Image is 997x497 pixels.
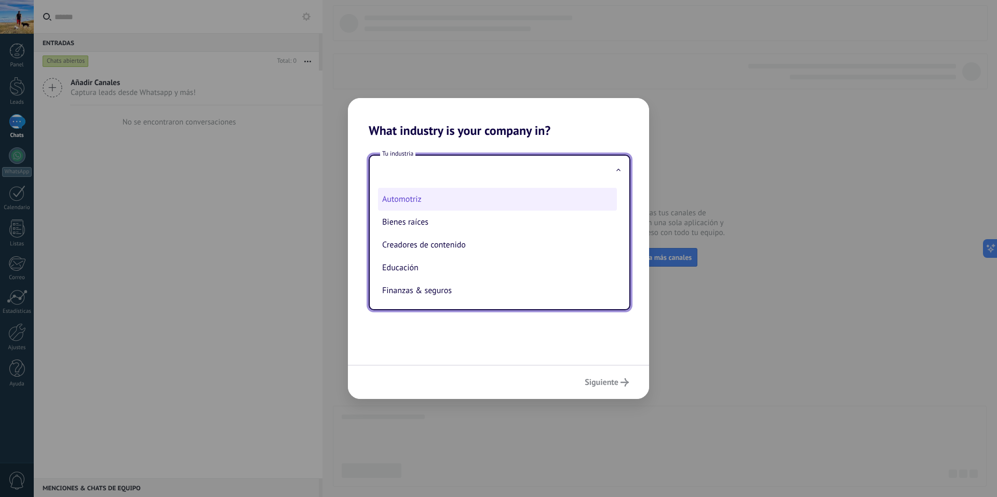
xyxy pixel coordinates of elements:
[378,211,617,233] li: Bienes raíces
[378,256,617,279] li: Educación
[378,233,617,256] li: Creadores de contenido
[378,188,617,211] li: Automotriz
[348,98,649,138] h2: What industry is your company in?
[378,279,617,302] li: Finanzas & seguros
[380,149,415,158] span: Tu industria
[378,302,617,325] li: Gobierno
